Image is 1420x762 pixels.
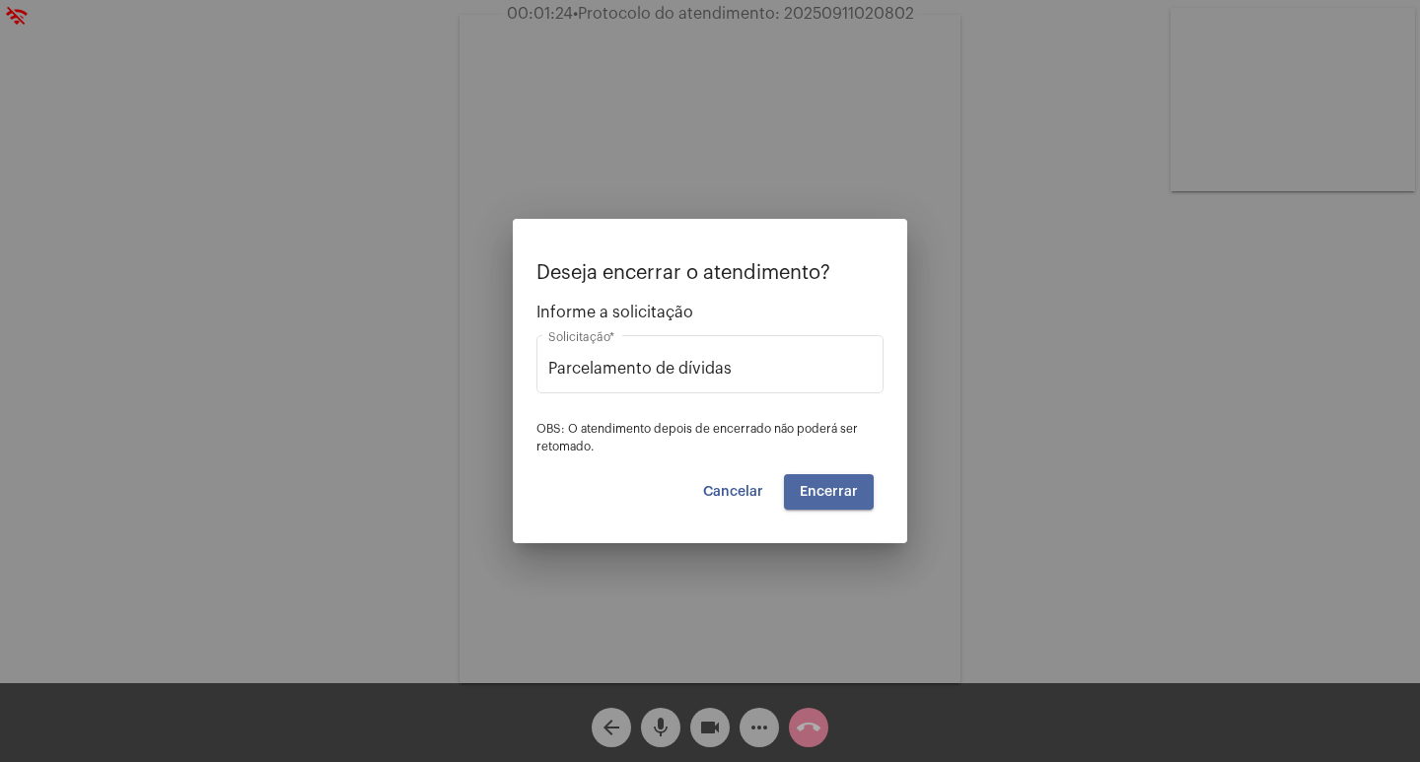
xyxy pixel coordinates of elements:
[536,304,884,321] span: Informe a solicitação
[800,485,858,499] span: Encerrar
[703,485,763,499] span: Cancelar
[536,262,884,284] p: Deseja encerrar o atendimento?
[784,474,874,510] button: Encerrar
[536,423,858,452] span: OBS: O atendimento depois de encerrado não poderá ser retomado.
[687,474,779,510] button: Cancelar
[548,360,872,378] input: Buscar solicitação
